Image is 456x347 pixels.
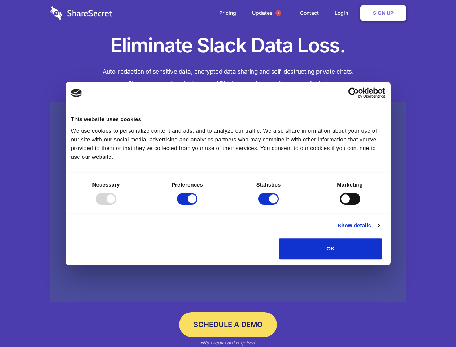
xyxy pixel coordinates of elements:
a: Show details [338,221,379,230]
strong: Preferences [171,181,203,188]
strong: Statistics [256,181,281,188]
button: OK [279,238,382,259]
a: Schedule a Demo [179,312,277,337]
strong: Necessary [92,181,120,188]
img: logo [71,89,82,97]
div: We use cookies to personalize content and ads, and to analyze our traffic. We also share informat... [71,127,385,161]
a: Usercentrics Cookiebot - opens in a new window [322,87,385,98]
a: Login [327,2,359,24]
a: Sign Up [360,5,406,21]
img: logo-wordmark-white-trans-d4663122ce5f474addd5e946df7df03e33cb6a1c49d2221995e7729f52c070b2.svg [50,6,112,20]
div: This website uses cookies [71,115,385,124]
a: Contact [293,2,326,24]
a: Pricing [212,2,243,24]
h1: Eliminate Slack Data Loss. [50,33,406,59]
h4: Auto-redaction of sensitive data, encrypted data sharing and self-destructing private chats. Shar... [50,66,406,90]
a: Wistia video thumbnail [50,102,406,303]
strong: Marketing [337,181,363,188]
span: 1 [275,10,281,16]
em: *No credit card required. [200,340,256,346]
